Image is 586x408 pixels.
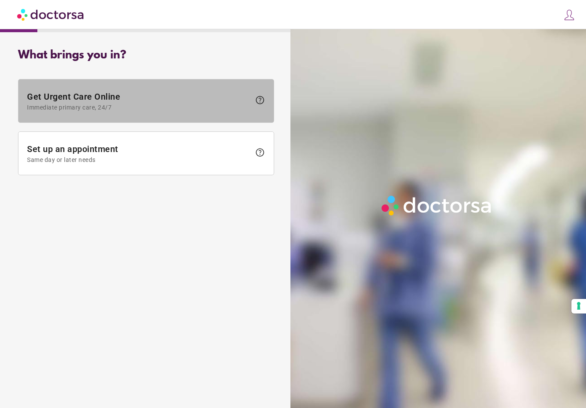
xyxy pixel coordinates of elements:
[17,5,85,24] img: Doctorsa.com
[27,144,251,163] span: Set up an appointment
[18,49,274,62] div: What brings you in?
[27,91,251,111] span: Get Urgent Care Online
[27,156,251,163] span: Same day or later needs
[27,104,251,111] span: Immediate primary care, 24/7
[378,192,495,219] img: Logo-Doctorsa-trans-White-partial-flat.png
[571,299,586,314] button: Your consent preferences for tracking technologies
[255,147,265,158] span: help
[255,95,265,105] span: help
[563,9,575,21] img: icons8-customer-100.png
